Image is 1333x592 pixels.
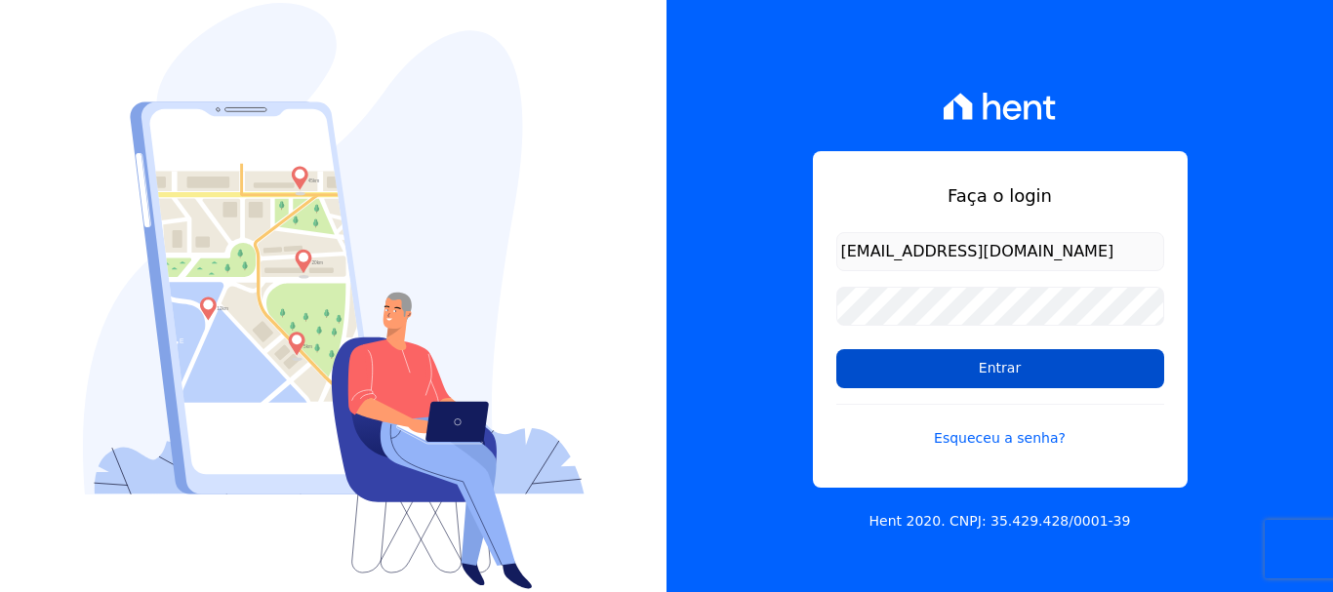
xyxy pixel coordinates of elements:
[836,182,1164,209] h1: Faça o login
[836,232,1164,271] input: Email
[836,349,1164,388] input: Entrar
[83,3,585,589] img: Login
[836,404,1164,449] a: Esqueceu a senha?
[869,511,1131,532] p: Hent 2020. CNPJ: 35.429.428/0001-39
